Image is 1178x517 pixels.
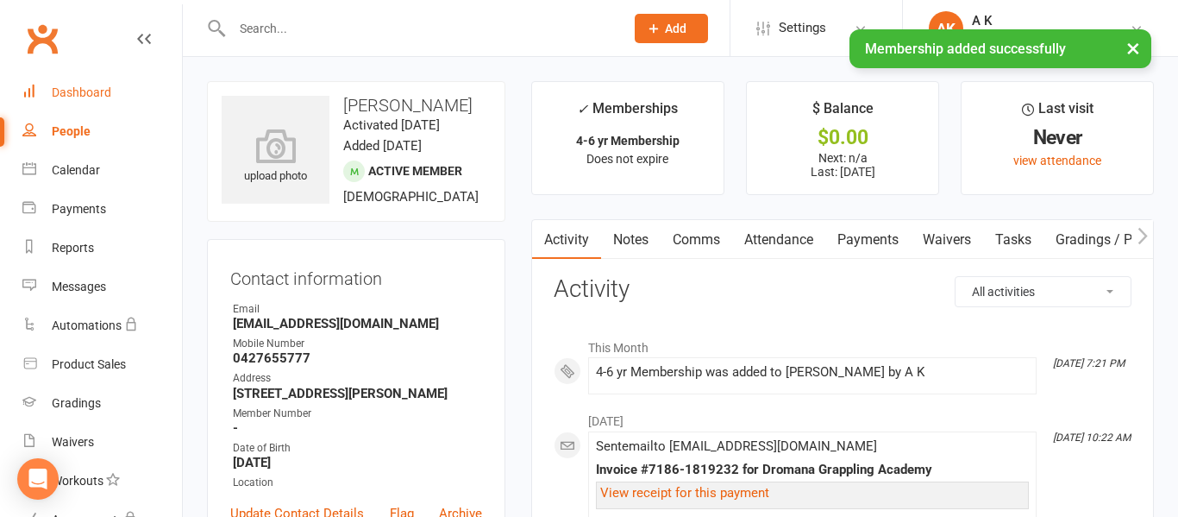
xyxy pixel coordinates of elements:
div: Membership added successfully [849,29,1151,68]
h3: Contact information [230,262,482,288]
strong: [EMAIL_ADDRESS][DOMAIN_NAME] [233,316,482,331]
a: Dashboard [22,73,182,112]
div: Location [233,475,482,491]
strong: [DATE] [233,455,482,470]
h3: [PERSON_NAME] [222,96,491,115]
div: 4-6 yr Membership was added to [PERSON_NAME] by A K [596,365,1029,380]
a: Reports [22,229,182,268]
a: Waivers [911,220,983,260]
div: Product Sales [52,357,126,371]
div: Dashboard [52,85,111,99]
button: Add [635,14,708,43]
a: Activity [532,220,601,260]
div: Payments [52,202,106,216]
div: Member Number [233,406,482,422]
a: Calendar [22,151,182,190]
div: Dromana Grappling Academy [972,28,1130,44]
div: Calendar [52,163,100,177]
a: Gradings [22,384,182,423]
div: Last visit [1022,98,1093,129]
time: Added [DATE] [343,138,422,154]
a: Tasks [983,220,1043,260]
a: Attendance [732,220,825,260]
span: Active member [368,164,462,178]
i: [DATE] 7:21 PM [1053,357,1125,369]
a: Notes [601,220,661,260]
div: Workouts [52,474,103,488]
a: Payments [22,190,182,229]
a: Payments [825,220,911,260]
span: Add [665,22,686,35]
i: ✓ [577,101,588,117]
strong: 4-6 yr Membership [576,134,680,148]
span: Sent email to [EMAIL_ADDRESS][DOMAIN_NAME] [596,438,877,454]
span: [DEMOGRAPHIC_DATA] [343,189,479,205]
li: This Month [554,330,1131,357]
div: Gradings [52,396,101,410]
a: view attendance [1013,154,1101,167]
a: Workouts [22,462,182,501]
a: Comms [661,220,732,260]
div: $ Balance [812,98,874,129]
li: [DATE] [554,403,1131,431]
div: Waivers [52,435,94,449]
div: $0.00 [762,129,923,147]
i: [DATE] 10:22 AM [1053,432,1131,444]
div: People [52,124,91,138]
div: Reports [52,241,94,255]
div: Address [233,370,482,387]
input: Search... [227,16,612,41]
span: Does not expire [586,152,668,166]
a: Product Sales [22,345,182,384]
a: View receipt for this payment [600,485,769,501]
div: Email [233,301,482,318]
div: A K [972,13,1130,28]
a: People [22,112,182,151]
a: Automations [22,306,182,345]
a: Clubworx [21,17,64,60]
div: AK [929,11,963,46]
span: Settings [779,9,826,47]
div: Memberships [577,98,678,129]
p: Next: n/a Last: [DATE] [762,151,923,179]
strong: [STREET_ADDRESS][PERSON_NAME] [233,386,482,401]
button: × [1118,29,1149,66]
div: Open Intercom Messenger [17,458,59,500]
strong: - [233,420,482,436]
a: Messages [22,268,182,306]
div: upload photo [222,129,329,186]
h3: Activity [554,276,1131,303]
div: Date of Birth [233,440,482,457]
strong: 0427655777 [233,350,482,366]
div: Automations [52,318,122,332]
time: Activated [DATE] [343,117,440,133]
div: Invoice #7186-1819232 for Dromana Grappling Academy [596,463,1029,477]
a: Waivers [22,423,182,462]
div: Messages [52,280,106,293]
div: Never [977,129,1137,147]
div: Mobile Number [233,336,482,352]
